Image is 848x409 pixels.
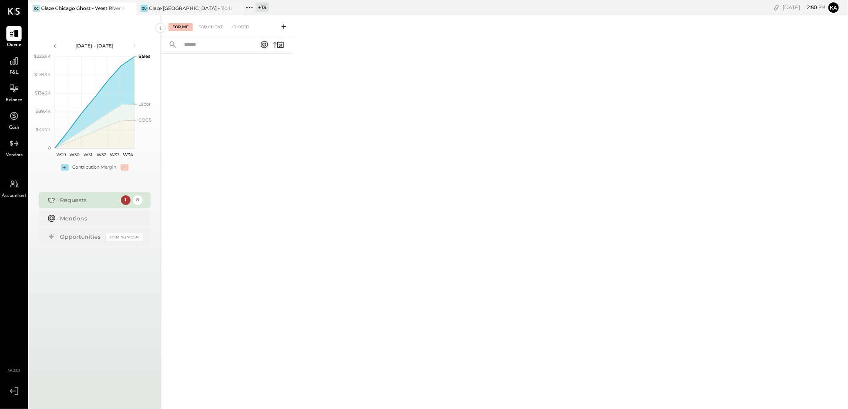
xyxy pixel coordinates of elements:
button: Ka [827,1,840,14]
a: Balance [0,81,28,104]
text: COGS [139,117,152,123]
text: W33 [110,152,119,157]
text: W34 [123,152,133,157]
div: Requests [60,196,117,204]
div: + 13 [256,2,269,12]
div: Coming Soon [107,233,143,241]
div: copy link [773,3,781,12]
a: Queue [0,26,28,49]
div: Glaze [GEOGRAPHIC_DATA] - 110 Uni [149,5,232,12]
div: - [121,164,129,171]
span: Vendors [6,152,23,159]
div: Mentions [60,214,139,222]
text: $134.2K [35,90,51,96]
div: Closed [228,23,253,31]
a: Vendors [0,136,28,159]
div: For Me [168,23,193,31]
div: 8 [133,195,143,205]
text: $223.6K [34,53,51,59]
text: W31 [83,152,92,157]
div: For Client [194,23,227,31]
div: 1 [121,195,131,205]
div: GC [33,5,40,12]
div: Contribution Margin [73,164,117,171]
span: Queue [7,42,22,49]
span: P&L [10,69,19,77]
div: GU [141,5,148,12]
a: Cash [0,108,28,132]
div: [DATE] - [DATE] [61,42,129,49]
text: $89.4K [36,108,51,114]
text: Labor [139,102,151,107]
span: Accountant [2,193,26,200]
text: W30 [69,152,79,157]
div: Glaze Chicago Ghost - West River Rice LLC [41,5,125,12]
div: [DATE] [783,4,825,11]
a: Accountant [0,177,28,200]
text: $178.9K [34,72,51,77]
div: Opportunities [60,233,103,241]
a: P&L [0,53,28,77]
text: Sales [139,53,151,59]
div: + [61,164,69,171]
span: Balance [6,97,22,104]
text: 0 [48,145,51,151]
text: W29 [56,152,66,157]
span: Cash [9,124,19,132]
text: W32 [96,152,106,157]
text: $44.7K [36,127,51,132]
